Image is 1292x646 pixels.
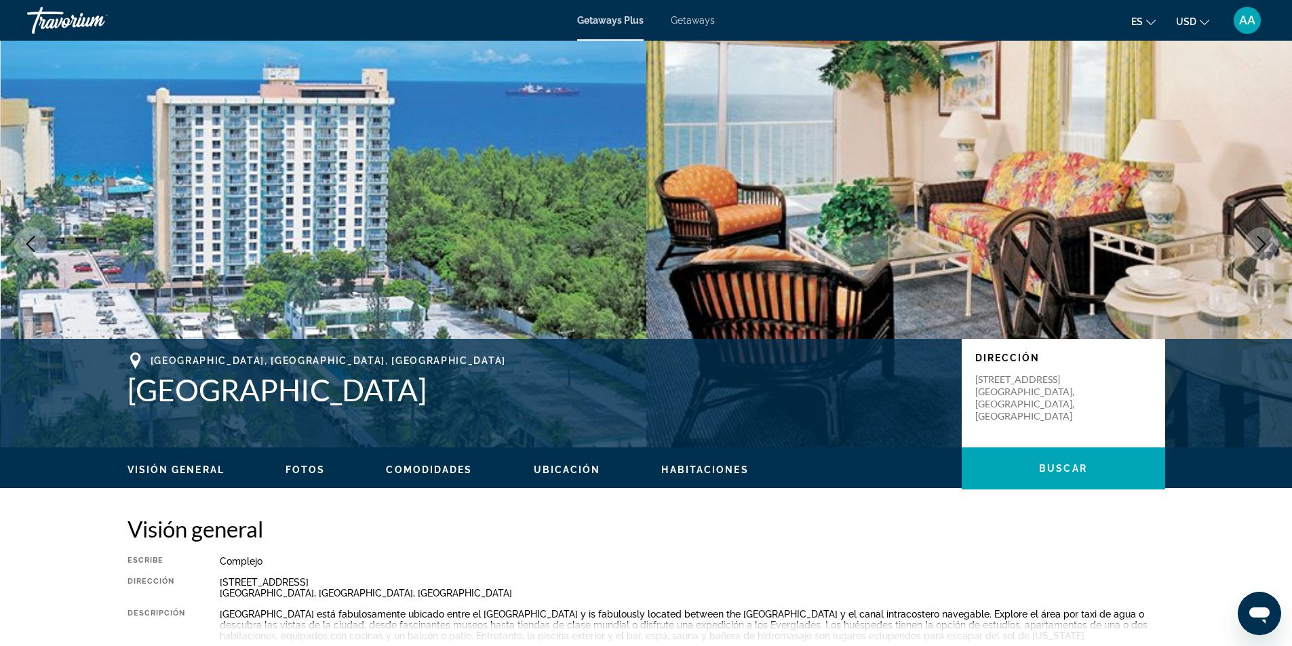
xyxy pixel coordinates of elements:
[661,464,748,476] button: Habitaciones
[220,577,1165,599] div: [STREET_ADDRESS] [GEOGRAPHIC_DATA], [GEOGRAPHIC_DATA], [GEOGRAPHIC_DATA]
[286,464,326,476] button: Fotos
[534,464,601,476] button: Ubicación
[661,464,748,475] span: Habitaciones
[128,515,1165,542] h2: Visión general
[975,352,1152,363] p: Dirección
[27,3,163,38] a: Travorium
[128,372,948,407] h1: [GEOGRAPHIC_DATA]
[1245,227,1278,261] button: Next image
[1239,14,1255,27] span: AA
[128,464,224,475] span: Visión general
[128,609,186,641] div: Descripción
[671,15,715,26] a: Getaways
[286,464,326,475] span: Fotos
[386,464,472,476] button: Comodidades
[1230,6,1265,35] button: User Menu
[975,374,1084,422] p: [STREET_ADDRESS] [GEOGRAPHIC_DATA], [GEOGRAPHIC_DATA], [GEOGRAPHIC_DATA]
[1039,463,1087,474] span: Buscar
[128,556,186,567] div: Escribe
[534,464,601,475] span: Ubicación
[128,577,186,599] div: Dirección
[962,447,1165,489] button: Buscar
[1238,592,1281,635] iframe: Button to launch messaging window
[1176,12,1209,31] button: Change currency
[14,227,47,261] button: Previous image
[220,556,1165,567] div: Complejo
[386,464,472,475] span: Comodidades
[128,464,224,476] button: Visión general
[1176,16,1196,27] span: USD
[151,355,506,366] span: [GEOGRAPHIC_DATA], [GEOGRAPHIC_DATA], [GEOGRAPHIC_DATA]
[220,609,1165,641] div: [GEOGRAPHIC_DATA] está fabulosamente ubicado entre el [GEOGRAPHIC_DATA] y is fabulously located b...
[1131,16,1143,27] span: es
[1131,12,1156,31] button: Change language
[577,15,644,26] a: Getaways Plus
